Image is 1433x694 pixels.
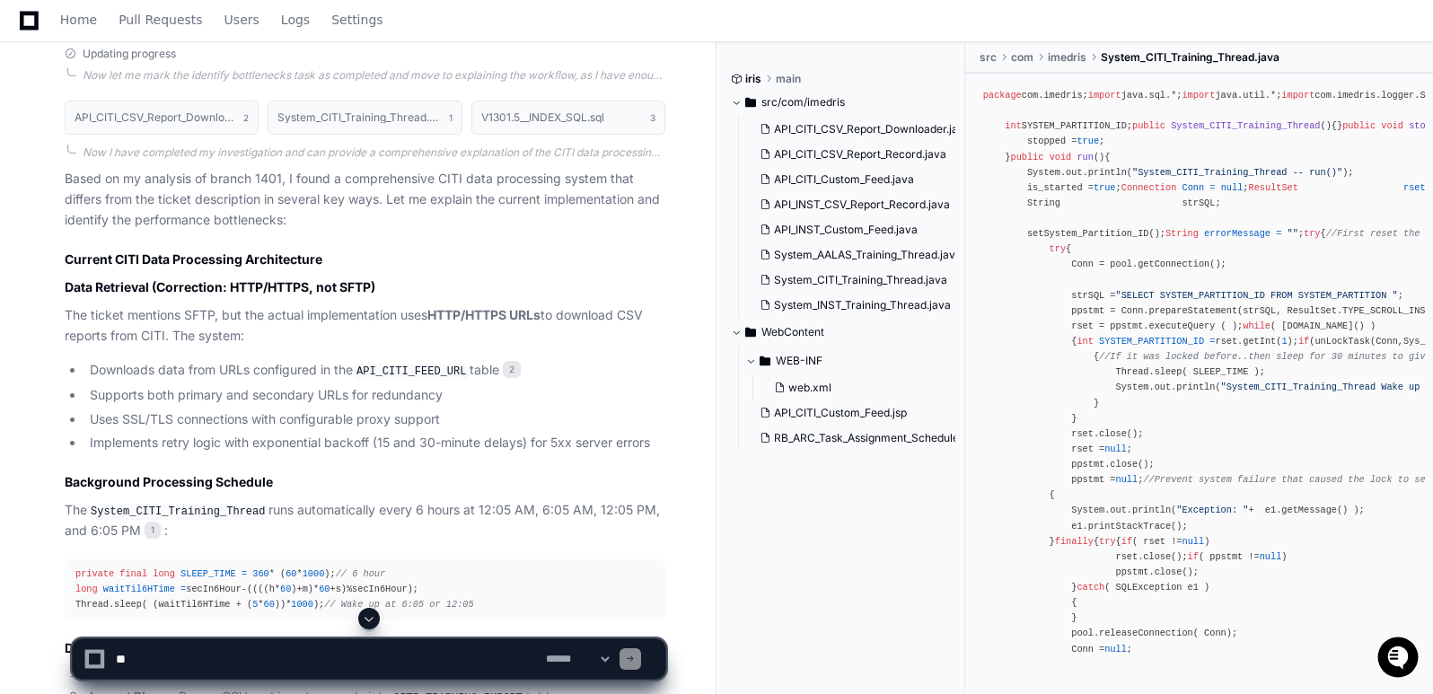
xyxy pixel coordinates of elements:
span: [PERSON_NAME] [56,241,145,255]
button: Start new chat [305,139,327,161]
code: API_CITI_FEED_URL [353,364,470,380]
span: int [1005,120,1021,131]
span: import [1088,90,1121,101]
span: Pylon [179,281,217,294]
span: public [1342,120,1376,131]
span: null [1182,536,1205,547]
span: Users [224,14,259,25]
strong: HTTP/HTTPS URLs [427,307,541,322]
h1: V1301.5__INDEX_SQL.sql [481,112,604,123]
span: 1 [145,522,161,540]
span: errorMessage [1204,228,1270,239]
span: package [983,90,1022,101]
span: finally [1055,536,1094,547]
span: while [1243,321,1270,331]
span: "System_CITI_Training_Thread -- run()" [1132,167,1342,178]
span: import [1182,90,1215,101]
span: ResultSet [1249,182,1298,193]
span: API_INST_Custom_Feed.java [774,223,918,237]
img: 7525507653686_35a1cc9e00a5807c6d71_72.png [38,134,70,166]
span: com [1011,50,1033,65]
span: Pull Requests [119,14,202,25]
span: void [1050,152,1072,163]
span: Conn [1182,182,1205,193]
span: System_CITI_Training_Thread.java [774,273,947,287]
span: () [1094,152,1104,163]
div: Welcome [18,72,327,101]
span: 60 [280,584,291,594]
span: src [980,50,997,65]
span: if [1121,536,1132,547]
span: System_INST_Training_Thread.java [774,298,951,312]
span: rset [1403,182,1426,193]
span: private [75,568,114,579]
li: Supports both primary and secondary URLs for redundancy [84,385,665,406]
li: Implements retry logic with exponential backoff (15 and 30-minute delays) for 5xx server errors [84,433,665,453]
span: WEB-INF [776,354,822,368]
span: final [119,568,147,579]
img: Animesh Koratana [18,224,47,252]
button: API_INST_CSV_Report_Record.java [752,192,955,217]
button: WebContent [731,318,952,347]
a: Powered byPylon [127,280,217,294]
button: V1301.5__INDEX_SQL.sql3 [471,101,665,135]
span: null [1221,182,1244,193]
div: Now I have completed my investigation and can provide a comprehensive explanation of the CITI dat... [83,145,665,160]
button: API_CITI_CSV_Report_Downloader.java2 [65,101,259,135]
span: try [1050,243,1066,254]
p: The ticket mentions SFTP, but the actual implementation uses to download CSV reports from CITI. T... [65,305,665,347]
span: if [1298,336,1309,347]
span: 5 [252,599,258,610]
span: 60 [286,568,296,579]
button: System_AALAS_Training_Thread.java [752,242,955,268]
span: RB_ARC_Task_Assignment_Scheduled.jsp [774,431,982,445]
span: Settings [331,14,382,25]
code: System_CITI_Training_Thread [87,504,268,520]
span: // 6 hour [336,568,385,579]
h1: System_CITI_Training_Thread.java [277,112,439,123]
div: Now let me mark the identify bottlenecks task as completed and move to explaining the workflow, a... [83,68,665,83]
span: System_CITI_Training_Thread [1171,120,1320,131]
span: SLEEP_TIME [180,568,236,579]
span: null [1116,474,1138,485]
span: catch [1077,582,1104,593]
span: = [1209,182,1215,193]
span: Home [60,14,97,25]
span: if [1188,551,1199,562]
span: web.xml [788,381,831,395]
span: waitTil6HTime [103,584,175,594]
button: API_CITI_CSV_Report_Downloader.java [752,117,955,142]
span: 1000 [291,599,313,610]
span: iris [745,72,761,86]
button: See all [278,192,327,214]
span: 60 [263,599,274,610]
span: import [1281,90,1314,101]
span: long [75,584,98,594]
span: // Wake up at 6:05 or 12:05 [324,599,473,610]
button: System_INST_Training_Thread.java [752,293,955,318]
span: 1000 [303,568,325,579]
span: WebContent [761,325,824,339]
button: System_CITI_Training_Thread.java [752,268,955,293]
span: public [1010,152,1043,163]
span: = [242,568,247,579]
span: [DATE] [159,241,196,255]
img: 1736555170064-99ba0984-63c1-480f-8ee9-699278ef63ed [18,134,50,166]
span: true [1094,182,1116,193]
p: The runs automatically every 6 hours at 12:05 AM, 6:05 AM, 12:05 PM, and 6:05 PM : [65,500,665,541]
span: "" [1288,228,1298,239]
span: 1 [449,110,453,125]
div: Past conversations [18,196,120,210]
span: = [1209,336,1215,347]
span: = [1276,228,1281,239]
span: System_AALAS_Training_Thread.java [774,248,962,262]
div: Start new chat [81,134,295,152]
span: 2 [243,110,249,125]
li: Uses SSL/TLS connections with configurable proxy support [84,409,665,430]
span: String [1165,228,1199,239]
h3: Background Processing Schedule [65,473,665,491]
span: null [1104,444,1127,454]
span: void [1381,120,1403,131]
span: = [180,584,186,594]
h3: Data Retrieval (Correction: HTTP/HTTPS, not SFTP) [65,278,665,296]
